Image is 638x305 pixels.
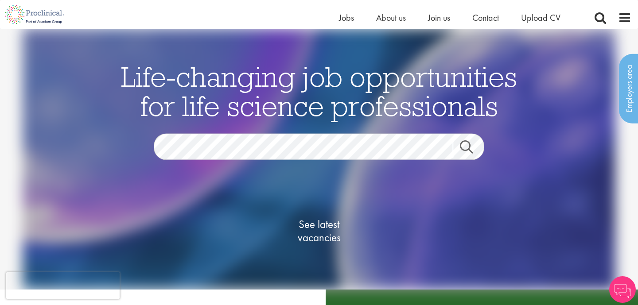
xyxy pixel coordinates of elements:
[609,276,636,303] img: Chatbot
[428,12,450,23] a: Join us
[339,12,354,23] a: Jobs
[472,12,499,23] a: Contact
[275,218,363,244] span: See latest vacancies
[23,29,615,290] img: candidate home
[121,59,517,124] span: Life-changing job opportunities for life science professionals
[521,12,560,23] a: Upload CV
[275,182,363,280] a: See latestvacancies
[376,12,406,23] a: About us
[453,140,491,158] a: Job search submit button
[6,272,120,299] iframe: reCAPTCHA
